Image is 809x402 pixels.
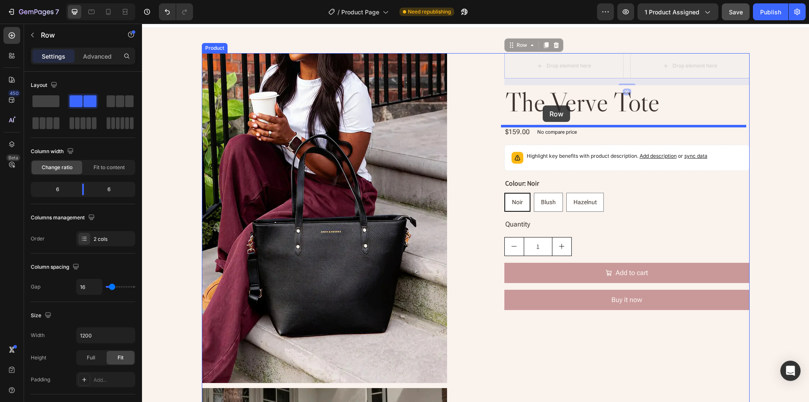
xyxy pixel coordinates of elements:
[77,279,102,294] input: Auto
[638,3,718,20] button: 1 product assigned
[753,3,788,20] button: Publish
[645,8,699,16] span: 1 product assigned
[31,262,81,273] div: Column spacing
[94,164,125,171] span: Fit to content
[142,24,809,402] iframe: To enrich screen reader interactions, please activate Accessibility in Grammarly extension settings
[42,52,65,61] p: Settings
[760,8,781,16] div: Publish
[780,361,801,381] div: Open Intercom Messenger
[159,3,193,20] div: Undo/Redo
[118,354,123,362] span: Fit
[42,164,72,171] span: Change ratio
[83,52,112,61] p: Advanced
[94,235,133,243] div: 2 cols
[8,90,20,97] div: 450
[31,332,45,339] div: Width
[729,8,743,16] span: Save
[31,212,96,224] div: Columns management
[55,7,59,17] p: 7
[31,80,59,91] div: Layout
[6,154,20,161] div: Beta
[341,8,379,16] span: Product Page
[31,354,46,362] div: Height
[94,376,133,384] div: Add...
[408,8,451,16] span: Need republishing
[41,30,113,40] p: Row
[338,8,340,16] span: /
[77,328,135,343] input: Auto
[31,310,53,321] div: Size
[3,3,63,20] button: 7
[91,183,134,195] div: 6
[722,3,750,20] button: Save
[87,354,95,362] span: Full
[31,235,45,243] div: Order
[31,146,75,157] div: Column width
[31,376,50,383] div: Padding
[31,283,40,291] div: Gap
[32,183,75,195] div: 6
